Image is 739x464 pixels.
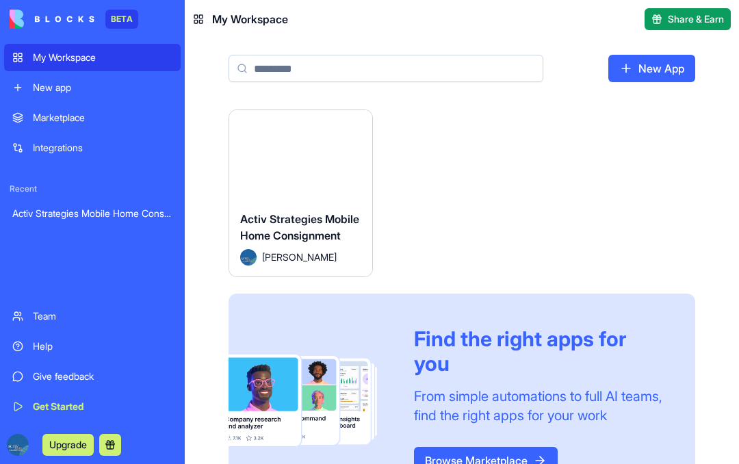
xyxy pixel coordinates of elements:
div: Help [33,339,172,353]
div: BETA [105,10,138,29]
span: Recent [4,183,181,194]
div: Find the right apps for you [414,326,662,376]
div: Activ Strategies Mobile Home Consignment [12,207,172,220]
div: Get Started [33,400,172,413]
div: Integrations [33,141,172,155]
a: Activ Strategies Mobile Home Consignment [4,200,181,227]
div: New app [33,81,172,94]
a: BETA [10,10,138,29]
span: My Workspace [212,11,288,27]
div: Give feedback [33,370,172,383]
div: My Workspace [33,51,172,64]
img: logo [10,10,94,29]
a: Upgrade [42,437,94,451]
button: Share & Earn [645,8,731,30]
div: Team [33,309,172,323]
img: ACg8ocKGq9taOP8n2vO4Z1mkfxjckOdLKyAN5eB0cnGBYNzvfLoU2l3O=s96-c [7,434,29,456]
a: Team [4,302,181,330]
span: Activ Strategies Mobile Home Consignment [240,212,359,242]
a: My Workspace [4,44,181,71]
a: New App [608,55,695,82]
img: Frame_181_egmpey.png [229,355,392,446]
a: Help [4,333,181,360]
span: Share & Earn [668,12,724,26]
a: Get Started [4,393,181,420]
div: From simple automations to full AI teams, find the right apps for your work [414,387,662,425]
a: Marketplace [4,104,181,131]
img: Avatar [240,249,257,266]
a: Give feedback [4,363,181,390]
div: Marketplace [33,111,172,125]
span: [PERSON_NAME] [262,250,337,264]
button: Upgrade [42,434,94,456]
a: Integrations [4,134,181,162]
a: Activ Strategies Mobile Home ConsignmentAvatar[PERSON_NAME] [229,109,373,277]
a: New app [4,74,181,101]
